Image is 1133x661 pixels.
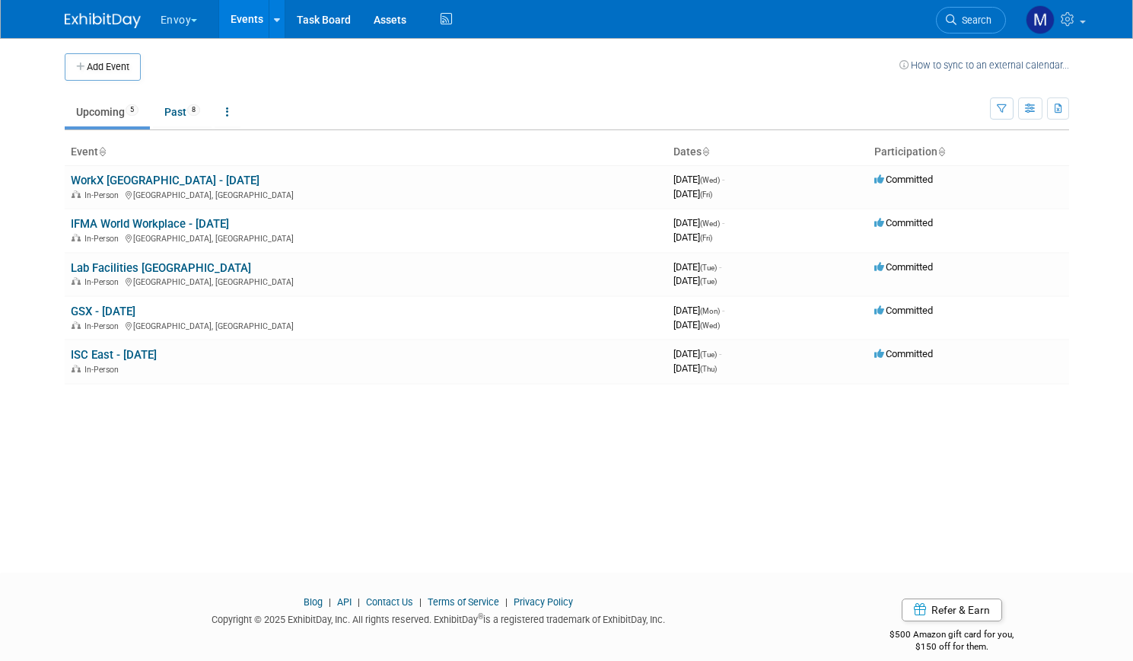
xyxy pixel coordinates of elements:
span: [DATE] [673,362,717,374]
span: Committed [874,217,933,228]
a: Past8 [153,97,212,126]
span: (Wed) [700,219,720,228]
a: Sort by Participation Type [937,145,945,158]
a: WorkX [GEOGRAPHIC_DATA] - [DATE] [71,174,259,187]
div: [GEOGRAPHIC_DATA], [GEOGRAPHIC_DATA] [71,232,661,244]
span: [DATE] [673,174,724,185]
span: [DATE] [673,232,712,243]
sup: ® [478,612,483,621]
span: | [354,596,364,608]
th: Event [65,139,667,165]
a: Lab Facilities [GEOGRAPHIC_DATA] [71,261,251,275]
img: In-Person Event [72,190,81,198]
span: In-Person [84,277,123,287]
span: | [325,596,335,608]
span: (Mon) [700,307,720,315]
span: | [501,596,511,608]
a: Privacy Policy [514,596,573,608]
div: [GEOGRAPHIC_DATA], [GEOGRAPHIC_DATA] [71,188,661,200]
span: [DATE] [673,261,721,273]
a: Refer & Earn [902,599,1002,621]
span: 8 [187,104,200,116]
div: [GEOGRAPHIC_DATA], [GEOGRAPHIC_DATA] [71,319,661,331]
a: Terms of Service [428,596,499,608]
img: In-Person Event [72,234,81,241]
th: Dates [667,139,868,165]
span: (Wed) [700,176,720,184]
span: Committed [874,174,933,185]
a: Contact Us [366,596,413,608]
span: In-Person [84,365,123,375]
div: Copyright © 2025 ExhibitDay, Inc. All rights reserved. ExhibitDay is a registered trademark of Ex... [65,609,813,627]
span: [DATE] [673,217,724,228]
a: Blog [304,596,323,608]
img: In-Person Event [72,321,81,329]
span: - [722,174,724,185]
img: In-Person Event [72,277,81,285]
th: Participation [868,139,1069,165]
span: [DATE] [673,305,724,316]
a: ISC East - [DATE] [71,348,157,362]
span: - [719,261,721,273]
span: In-Person [84,190,123,200]
span: (Fri) [700,190,712,199]
a: How to sync to an external calendar... [899,59,1069,71]
span: [DATE] [673,275,717,286]
img: In-Person Event [72,365,81,372]
span: Committed [874,305,933,316]
img: ExhibitDay [65,13,141,28]
span: Committed [874,348,933,359]
span: Committed [874,261,933,273]
div: $500 Amazon gift card for you, [835,618,1069,653]
span: [DATE] [673,319,720,330]
a: Search [936,7,1006,34]
span: In-Person [84,234,123,244]
a: Sort by Start Date [702,145,709,158]
a: IFMA World Workplace - [DATE] [71,217,229,231]
span: (Wed) [700,321,720,330]
span: (Tue) [700,277,717,286]
a: Upcoming5 [65,97,150,126]
span: - [719,348,721,359]
span: - [722,217,724,228]
img: Matt h [1026,5,1055,34]
div: $150 off for them. [835,640,1069,653]
div: [GEOGRAPHIC_DATA], [GEOGRAPHIC_DATA] [71,275,661,287]
span: Search [956,14,991,26]
span: (Tue) [700,263,717,272]
span: - [722,305,724,316]
span: (Tue) [700,350,717,359]
span: | [415,596,425,608]
span: [DATE] [673,348,721,359]
a: Sort by Event Name [98,145,106,158]
span: In-Person [84,321,123,331]
a: GSX - [DATE] [71,305,135,318]
button: Add Event [65,53,141,81]
span: [DATE] [673,188,712,200]
span: (Fri) [700,234,712,242]
span: 5 [126,104,138,116]
a: API [337,596,352,608]
span: (Thu) [700,365,717,373]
